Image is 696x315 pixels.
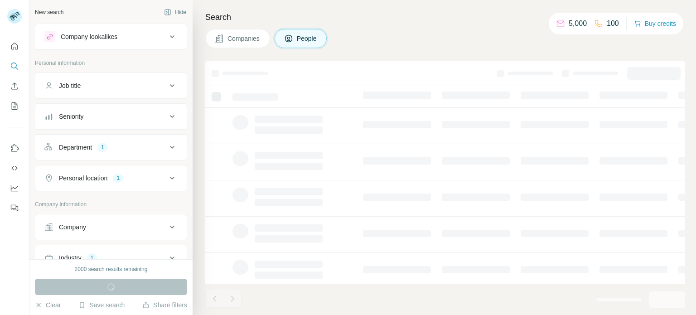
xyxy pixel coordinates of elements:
[35,200,187,208] p: Company information
[205,11,685,24] h4: Search
[35,59,187,67] p: Personal information
[61,32,117,41] div: Company lookalikes
[7,78,22,94] button: Enrich CSV
[35,300,61,310] button: Clear
[35,136,187,158] button: Department1
[35,216,187,238] button: Company
[227,34,261,43] span: Companies
[35,26,187,48] button: Company lookalikes
[35,106,187,127] button: Seniority
[59,223,86,232] div: Company
[607,18,619,29] p: 100
[78,300,125,310] button: Save search
[35,8,63,16] div: New search
[297,34,318,43] span: People
[35,167,187,189] button: Personal location1
[35,75,187,97] button: Job title
[7,140,22,156] button: Use Surfe on LinkedIn
[87,254,97,262] div: 1
[113,174,123,182] div: 1
[35,247,187,269] button: Industry1
[7,180,22,196] button: Dashboard
[59,143,92,152] div: Department
[569,18,587,29] p: 5,000
[59,253,82,262] div: Industry
[7,38,22,54] button: Quick start
[634,17,676,30] button: Buy credits
[142,300,187,310] button: Share filters
[59,174,107,183] div: Personal location
[7,58,22,74] button: Search
[7,98,22,114] button: My lists
[75,265,148,273] div: 2000 search results remaining
[59,112,83,121] div: Seniority
[7,200,22,216] button: Feedback
[158,5,193,19] button: Hide
[7,160,22,176] button: Use Surfe API
[97,143,108,151] div: 1
[59,81,81,90] div: Job title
